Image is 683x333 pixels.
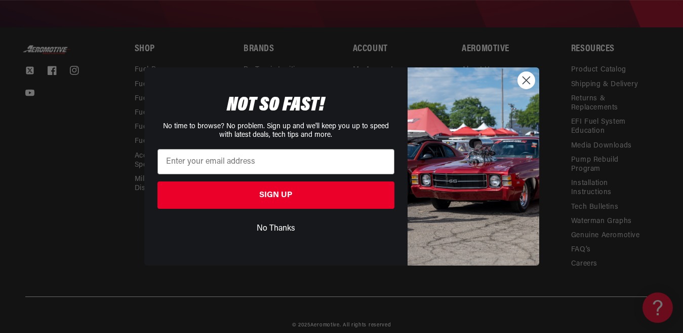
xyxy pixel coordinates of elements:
[517,71,535,89] button: Close dialog
[163,123,389,139] span: No time to browse? No problem. Sign up and we'll keep you up to speed with latest deals, tech tip...
[157,181,394,209] button: SIGN UP
[408,67,539,265] img: 85cdd541-2605-488b-b08c-a5ee7b438a35.jpeg
[157,219,394,238] button: No Thanks
[227,95,325,116] span: NOT SO FAST!
[157,149,394,174] input: Enter your email address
